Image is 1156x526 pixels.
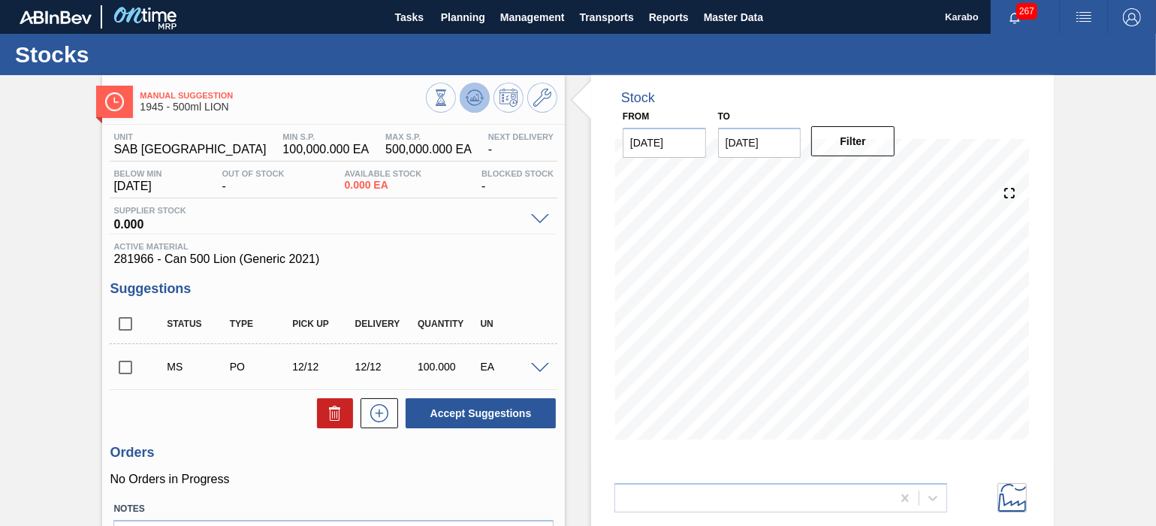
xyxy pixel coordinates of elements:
span: Available Stock [345,169,422,178]
span: 100,000.000 EA [282,143,369,156]
span: Manual Suggestion [140,91,426,100]
span: 0.000 EA [345,180,422,191]
label: to [718,111,730,122]
span: 281966 - Can 500 Lion (Generic 2021) [113,252,554,266]
h3: Orders [110,445,557,461]
input: mm/dd/yyyy [623,128,706,158]
span: Transports [580,8,634,26]
div: Purchase order [226,361,294,373]
span: Out Of Stock [222,169,285,178]
div: Delete Suggestions [309,398,353,428]
button: Filter [811,126,895,156]
img: Logout [1123,8,1141,26]
div: Accept Suggestions [398,397,557,430]
span: Master Data [704,8,763,26]
div: Stock [621,90,655,106]
div: 12/12/2025 [352,361,420,373]
div: Manual Suggestion [163,361,231,373]
div: 100.000 [414,361,482,373]
button: Notifications [991,7,1039,28]
span: MAX S.P. [385,132,472,141]
button: Stocks Overview [426,83,456,113]
div: Quantity [414,319,482,329]
div: New suggestion [353,398,398,428]
p: No Orders in Progress [110,473,557,486]
h1: Stocks [15,46,282,63]
span: 0.000 [113,215,524,230]
input: mm/dd/yyyy [718,128,801,158]
span: Active Material [113,242,554,251]
div: EA [477,361,545,373]
label: From [623,111,649,122]
img: userActions [1075,8,1093,26]
img: TNhmsLtSVTkK8tSr43FrP2fwEKptu5GPRR3wAAAABJRU5ErkJggg== [20,11,92,24]
img: Ícone [105,92,124,111]
div: - [484,132,557,156]
button: Schedule Inventory [493,83,524,113]
span: Unit [113,132,266,141]
span: Next Delivery [488,132,554,141]
span: Below Min [113,169,161,178]
div: Pick up [288,319,357,329]
button: Accept Suggestions [406,398,556,428]
span: 1945 - 500ml LION [140,101,426,113]
span: Reports [649,8,689,26]
div: Type [226,319,294,329]
span: Supplier Stock [113,206,524,215]
div: 12/12/2025 [288,361,357,373]
div: Delivery [352,319,420,329]
span: 267 [1016,3,1037,20]
div: Status [163,319,231,329]
h3: Suggestions [110,281,557,297]
span: [DATE] [113,180,161,193]
span: Planning [441,8,485,26]
label: Notes [113,498,554,520]
button: Go to Master Data / General [527,83,557,113]
span: 500,000.000 EA [385,143,472,156]
span: Blocked Stock [481,169,554,178]
span: Tasks [393,8,426,26]
span: SAB [GEOGRAPHIC_DATA] [113,143,266,156]
div: UN [477,319,545,329]
button: Update Chart [460,83,490,113]
span: MIN S.P. [282,132,369,141]
div: - [219,169,288,193]
div: - [478,169,557,193]
span: Management [500,8,565,26]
